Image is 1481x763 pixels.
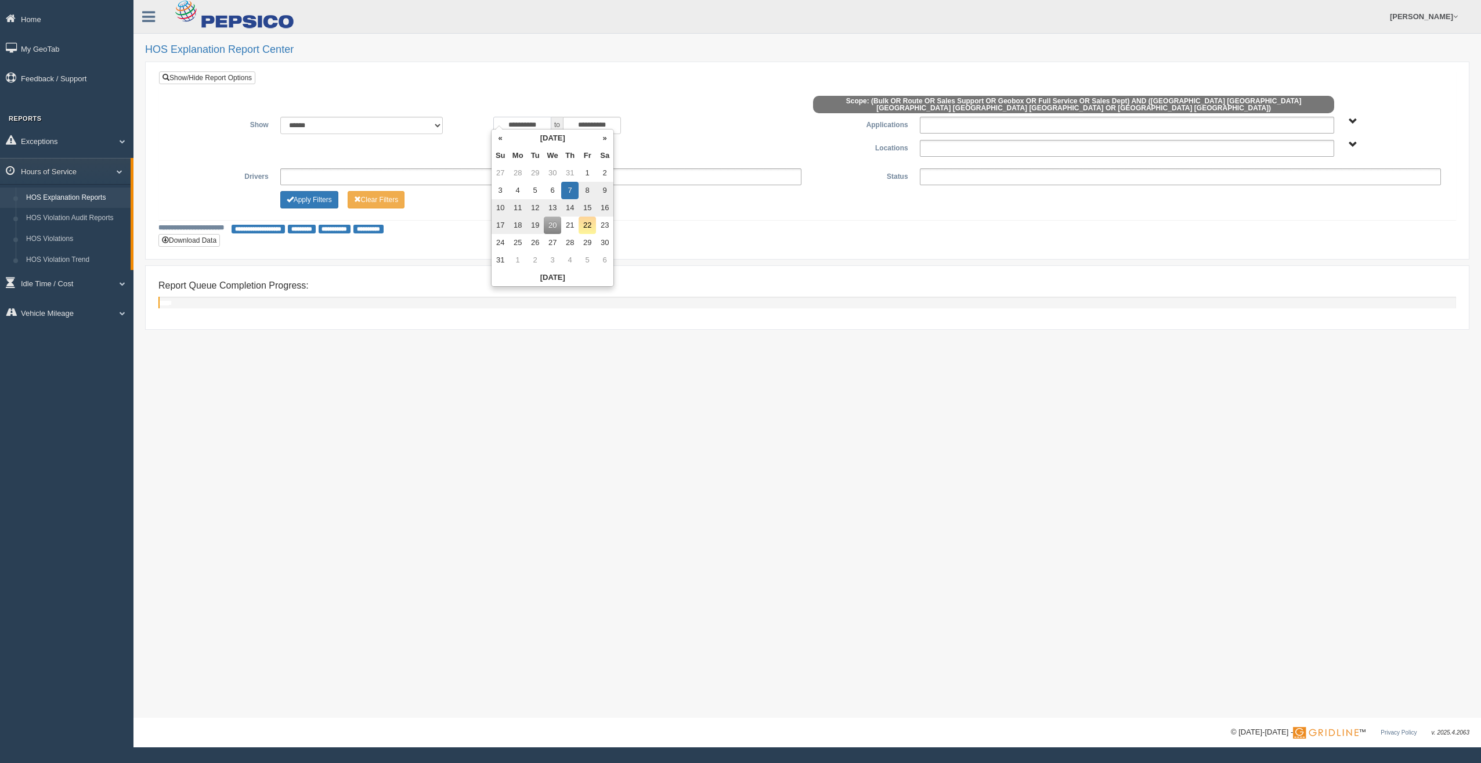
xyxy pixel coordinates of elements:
span: v. 2025.4.2063 [1432,729,1469,736]
td: 3 [544,251,561,269]
td: 6 [596,251,613,269]
td: 13 [544,199,561,217]
td: 24 [492,234,509,251]
td: 5 [526,182,544,199]
td: 27 [544,234,561,251]
h2: HOS Explanation Report Center [145,44,1469,56]
th: » [596,129,613,147]
th: Su [492,147,509,164]
td: 20 [544,217,561,234]
td: 16 [596,199,613,217]
label: Drivers [168,168,274,182]
a: Privacy Policy [1381,729,1417,736]
td: 18 [509,217,526,234]
td: 31 [561,164,579,182]
label: Show [168,117,274,131]
th: Th [561,147,579,164]
td: 30 [544,164,561,182]
td: 15 [579,199,596,217]
a: HOS Violation Audit Reports [21,208,131,229]
td: 26 [526,234,544,251]
td: 9 [596,182,613,199]
td: 1 [509,251,526,269]
td: 3 [492,182,509,199]
th: Fr [579,147,596,164]
label: Applications [807,117,914,131]
span: to [551,117,563,134]
button: Download Data [158,234,220,247]
td: 19 [526,217,544,234]
label: Status [807,168,914,182]
label: Locations [807,140,914,154]
td: 11 [509,199,526,217]
td: 12 [526,199,544,217]
th: Sa [596,147,613,164]
td: 1 [579,164,596,182]
img: Gridline [1293,727,1359,739]
th: [DATE] [492,269,613,286]
td: 25 [509,234,526,251]
td: 30 [596,234,613,251]
td: 6 [544,182,561,199]
td: 23 [596,217,613,234]
button: Change Filter Options [280,191,338,208]
th: [DATE] [509,129,596,147]
a: HOS Explanation Reports [21,188,131,208]
span: Scope: (Bulk OR Route OR Sales Support OR Geobox OR Full Service OR Sales Dept) AND ([GEOGRAPHIC_... [813,96,1334,113]
th: Mo [509,147,526,164]
button: Change Filter Options [348,191,405,208]
div: © [DATE]-[DATE] - ™ [1231,726,1469,739]
td: 31 [492,251,509,269]
td: 7 [561,182,579,199]
td: 4 [509,182,526,199]
td: 27 [492,164,509,182]
td: 2 [526,251,544,269]
h4: Report Queue Completion Progress: [158,280,1456,291]
th: We [544,147,561,164]
td: 29 [526,164,544,182]
td: 28 [509,164,526,182]
td: 29 [579,234,596,251]
td: 22 [579,217,596,234]
td: 4 [561,251,579,269]
td: 17 [492,217,509,234]
a: Show/Hide Report Options [159,71,255,84]
td: 2 [596,164,613,182]
a: HOS Violation Trend [21,250,131,271]
td: 21 [561,217,579,234]
a: HOS Violations [21,229,131,250]
td: 14 [561,199,579,217]
th: Tu [526,147,544,164]
td: 28 [561,234,579,251]
td: 8 [579,182,596,199]
td: 5 [579,251,596,269]
td: 10 [492,199,509,217]
th: « [492,129,509,147]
